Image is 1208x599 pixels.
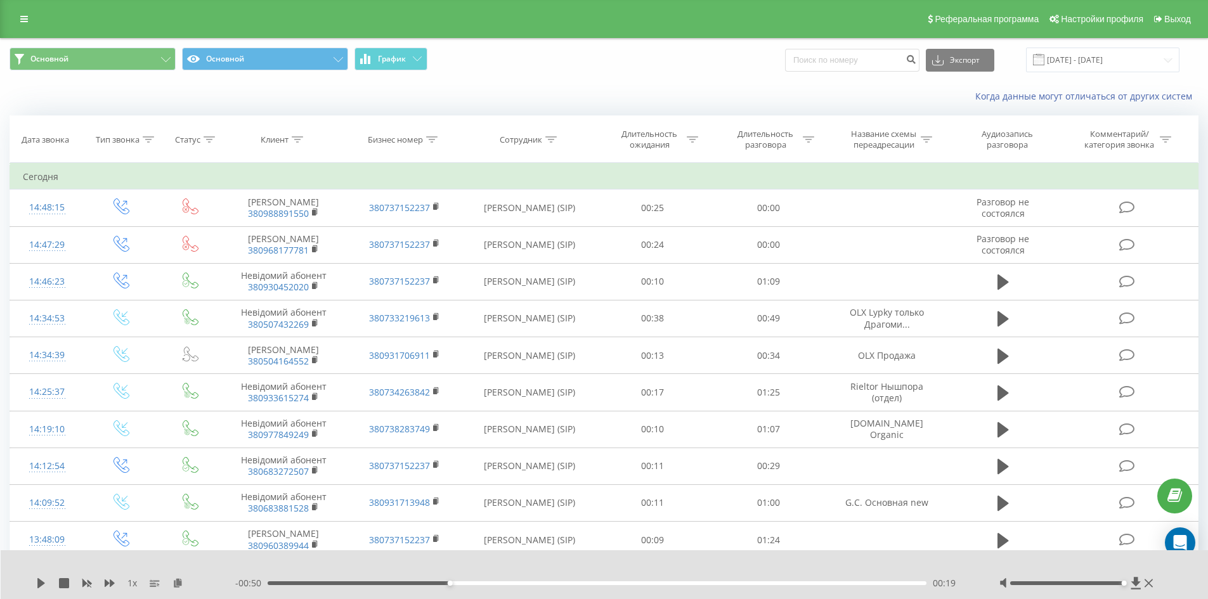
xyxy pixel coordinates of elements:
span: Разговор не состоялся [977,196,1029,219]
a: 380733219613 [369,312,430,324]
div: 14:48:15 [23,195,72,220]
td: Невідомий абонент [223,374,344,411]
button: График [354,48,427,70]
td: Невідомий абонент [223,411,344,448]
td: [PERSON_NAME] [223,226,344,263]
div: Тип звонка [96,134,140,145]
td: 00:34 [711,337,827,374]
td: Невідомий абонент [223,263,344,300]
div: Название схемы переадресации [850,129,918,150]
td: 01:00 [711,484,827,521]
td: [DOMAIN_NAME] Organic [826,411,947,448]
td: [PERSON_NAME] (SIP) [465,263,595,300]
td: 00:13 [595,337,711,374]
span: Основной [30,54,68,64]
td: 01:25 [711,374,827,411]
div: 14:25:37 [23,380,72,404]
td: 00:10 [595,263,711,300]
div: Accessibility label [447,581,452,586]
td: [PERSON_NAME] (SIP) [465,484,595,521]
td: [PERSON_NAME] (SIP) [465,522,595,558]
td: Невідомий абонент [223,484,344,521]
a: 380931713948 [369,496,430,508]
td: [PERSON_NAME] (SIP) [465,300,595,337]
a: 380738283749 [369,423,430,435]
td: 00:10 [595,411,711,448]
td: G.C. Основная new [826,484,947,521]
span: Выход [1164,14,1191,24]
td: 00:00 [711,226,827,263]
td: 00:17 [595,374,711,411]
td: [PERSON_NAME] (SIP) [465,448,595,484]
td: 00:00 [711,190,827,226]
td: 00:25 [595,190,711,226]
td: [PERSON_NAME] [223,190,344,226]
a: 380931706911 [369,349,430,361]
span: 00:19 [933,577,956,589]
td: Сегодня [10,164,1198,190]
span: - 00:50 [235,577,268,589]
div: Клиент [261,134,289,145]
a: 380977849249 [248,428,309,441]
span: Реферальная программа [935,14,1039,24]
a: 380930452020 [248,281,309,293]
td: 00:09 [595,522,711,558]
td: Невідомий абонент [223,300,344,337]
a: 380737152237 [369,275,430,287]
button: Основной [10,48,176,70]
div: 14:09:52 [23,491,72,515]
a: 380968177781 [248,244,309,256]
div: Сотрудник [500,134,542,145]
td: [PERSON_NAME] (SIP) [465,337,595,374]
a: 380737152237 [369,202,430,214]
a: 380933615274 [248,392,309,404]
span: Настройки профиля [1061,14,1143,24]
input: Поиск по номеру [785,49,919,72]
td: 00:29 [711,448,827,484]
td: [PERSON_NAME] (SIP) [465,411,595,448]
div: 13:48:09 [23,527,72,552]
div: Длительность ожидания [616,129,684,150]
a: 380504164552 [248,355,309,367]
div: Статус [175,134,200,145]
div: 14:46:23 [23,269,72,294]
span: 1 x [127,577,137,589]
td: [PERSON_NAME] (SIP) [465,190,595,226]
a: 380683272507 [248,465,309,477]
div: Open Intercom Messenger [1165,527,1195,558]
a: 380507432269 [248,318,309,330]
a: 380960389944 [248,539,309,551]
span: OLX Lypky только Драгоми... [850,306,924,330]
a: 380683881528 [248,502,309,514]
td: OLX Продажа [826,337,947,374]
div: Длительность разговора [732,129,800,150]
td: [PERSON_NAME] [223,522,344,558]
button: Экспорт [926,49,994,72]
td: Невідомий абонент [223,448,344,484]
td: [PERSON_NAME] (SIP) [465,374,595,411]
div: Комментарий/категория звонка [1082,129,1157,150]
a: Когда данные могут отличаться от других систем [975,90,1198,102]
div: 14:12:54 [23,454,72,479]
td: 00:11 [595,484,711,521]
td: [PERSON_NAME] [223,337,344,374]
button: Основной [182,48,348,70]
td: 01:24 [711,522,827,558]
td: 00:38 [595,300,711,337]
div: 14:19:10 [23,417,72,442]
a: 380988891550 [248,207,309,219]
a: 380734263842 [369,386,430,398]
span: График [378,55,406,63]
td: 00:24 [595,226,711,263]
div: Дата звонка [22,134,69,145]
div: 14:34:53 [23,306,72,331]
a: 380737152237 [369,238,430,250]
div: Accessibility label [1122,581,1127,586]
td: [PERSON_NAME] (SIP) [465,226,595,263]
div: 14:47:29 [23,233,72,257]
td: 00:11 [595,448,711,484]
div: Бизнес номер [368,134,423,145]
a: 380737152237 [369,460,430,472]
span: Разговор не состоялся [977,233,1029,256]
div: 14:34:39 [23,343,72,368]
